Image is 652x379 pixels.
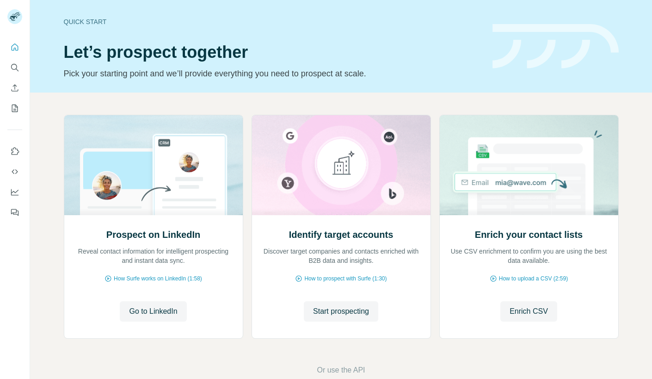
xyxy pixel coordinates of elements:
button: Or use the API [317,365,365,376]
button: Enrich CSV [7,80,22,96]
button: My lists [7,100,22,117]
p: Discover target companies and contacts enriched with B2B data and insights. [261,247,421,265]
button: Dashboard [7,184,22,200]
button: Start prospecting [304,301,378,322]
button: Go to LinkedIn [120,301,186,322]
p: Use CSV enrichment to confirm you are using the best data available. [449,247,609,265]
button: Quick start [7,39,22,56]
button: Use Surfe API [7,163,22,180]
span: How Surfe works on LinkedIn (1:58) [114,274,202,283]
span: Start prospecting [313,306,369,317]
span: Go to LinkedIn [129,306,177,317]
span: Enrich CSV [510,306,548,317]
span: How to upload a CSV (2:59) [499,274,568,283]
h1: Let’s prospect together [64,43,481,62]
img: Identify target accounts [252,115,431,215]
button: Enrich CSV [500,301,557,322]
span: How to prospect with Surfe (1:30) [304,274,387,283]
img: Enrich your contact lists [439,115,619,215]
button: Search [7,59,22,76]
p: Pick your starting point and we’ll provide everything you need to prospect at scale. [64,67,481,80]
button: Feedback [7,204,22,221]
h2: Identify target accounts [289,228,394,241]
img: Prospect on LinkedIn [64,115,243,215]
p: Reveal contact information for intelligent prospecting and instant data sync. [74,247,234,265]
div: Quick start [64,17,481,26]
h2: Enrich your contact lists [475,228,583,241]
img: banner [492,24,619,69]
button: Use Surfe on LinkedIn [7,143,22,160]
h2: Prospect on LinkedIn [106,228,200,241]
